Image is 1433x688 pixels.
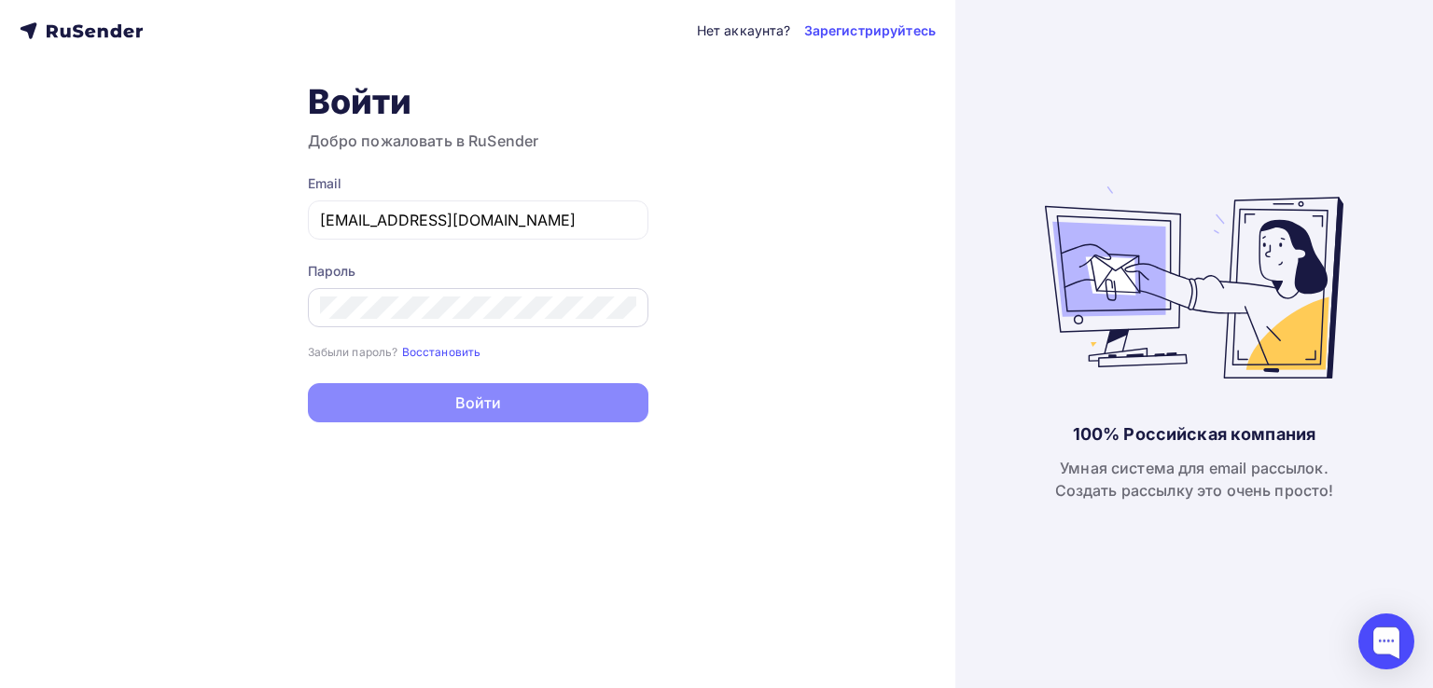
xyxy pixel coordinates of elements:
div: Умная система для email рассылок. Создать рассылку это очень просто! [1055,457,1334,502]
small: Забыли пароль? [308,345,398,359]
div: Нет аккаунта? [697,21,791,40]
button: Войти [308,383,648,422]
div: Email [308,174,648,193]
a: Восстановить [402,343,481,359]
h1: Войти [308,81,648,122]
input: Укажите свой email [320,209,636,231]
div: 100% Российская компания [1073,423,1315,446]
a: Зарегистрируйтесь [804,21,936,40]
small: Восстановить [402,345,481,359]
div: Пароль [308,262,648,281]
h3: Добро пожаловать в RuSender [308,130,648,152]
